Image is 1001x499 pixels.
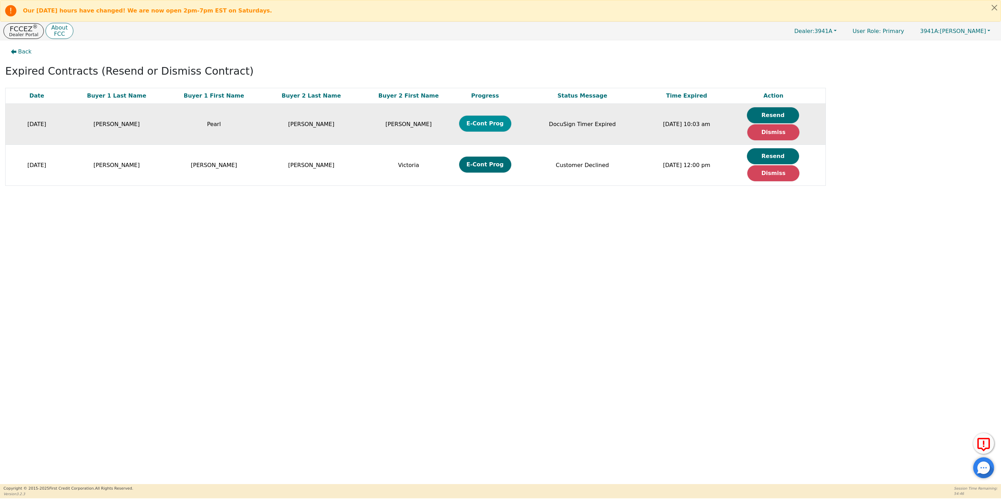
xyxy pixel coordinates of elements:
span: Victoria [398,162,419,168]
button: Dealer:3941A [787,26,844,36]
td: DocuSign Timer Expired [513,104,652,145]
p: Dealer Portal [9,32,38,37]
span: [PERSON_NAME] [93,121,140,127]
div: Action [723,92,824,100]
div: Buyer 1 First Name [167,92,261,100]
td: [DATE] 10:03 am [652,104,722,145]
td: [DATE] [6,145,68,186]
span: [PERSON_NAME] [93,162,140,168]
b: Our [DATE] hours have changed! We are now open 2pm-7pm EST on Saturdays. [23,7,272,14]
button: Dismiss [747,165,799,181]
button: Dismiss [747,124,799,140]
button: E-Cont Prog [459,157,511,173]
span: [PERSON_NAME] [288,162,334,168]
p: FCCEZ [9,25,38,32]
span: Pearl [207,121,221,127]
p: About [51,25,67,31]
div: Date [7,92,66,100]
div: Status Message [515,92,650,100]
span: 3941A [794,28,832,34]
div: Buyer 2 First Name [362,92,456,100]
span: All Rights Reserved. [95,486,133,491]
span: [PERSON_NAME] [288,121,334,127]
div: Progress [459,92,511,100]
div: Time Expired [654,92,720,100]
div: Buyer 2 Last Name [265,92,358,100]
span: [PERSON_NAME] [191,162,237,168]
button: E-Cont Prog [459,116,511,132]
sup: ® [33,24,38,30]
p: 54:46 [954,491,998,496]
td: Customer Declined [513,145,652,186]
p: Session Time Remaining: [954,486,998,491]
h2: Expired Contracts (Resend or Dismiss Contract) [5,65,996,77]
td: [DATE] [6,104,68,145]
span: [PERSON_NAME] [385,121,432,127]
button: AboutFCC [46,23,73,39]
button: Back [5,44,37,60]
span: Dealer: [794,28,814,34]
button: Close alert [988,0,1001,15]
span: Back [18,48,32,56]
p: Version 3.2.3 [3,491,133,497]
p: Copyright © 2015- 2025 First Credit Corporation. [3,486,133,492]
div: Buyer 1 Last Name [70,92,164,100]
span: [PERSON_NAME] [920,28,986,34]
p: FCC [51,31,67,37]
button: Report Error to FCC [973,433,994,454]
button: Resend [747,148,799,164]
button: Resend [747,107,799,123]
p: Primary [846,24,911,38]
a: User Role: Primary [846,24,911,38]
span: 3941A: [920,28,940,34]
button: 3941A:[PERSON_NAME] [913,26,998,36]
td: [DATE] 12:00 pm [652,145,722,186]
span: User Role : [853,28,881,34]
button: FCCEZ®Dealer Portal [3,23,44,39]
